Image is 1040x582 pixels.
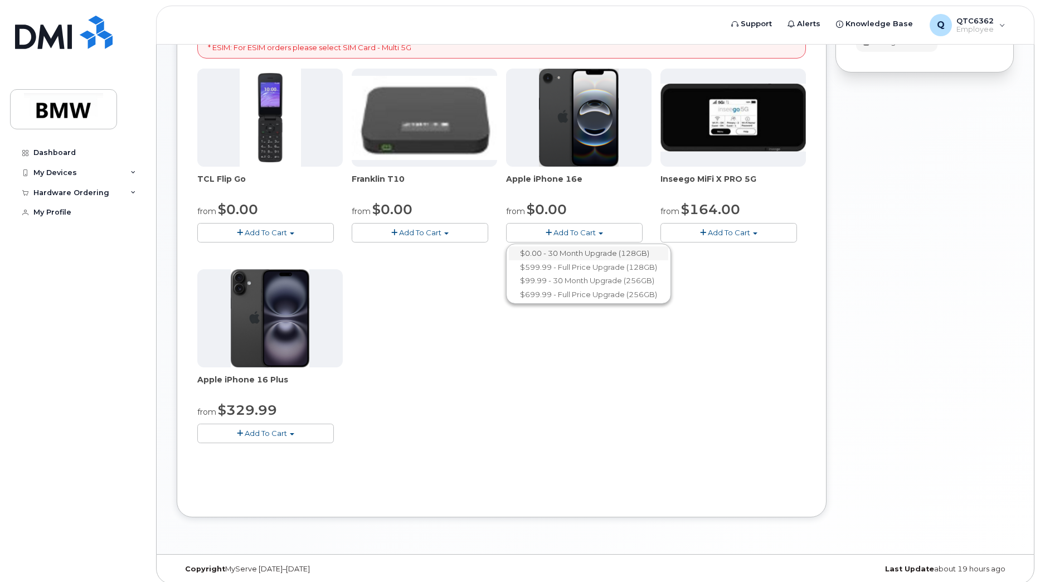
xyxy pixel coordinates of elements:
[660,206,679,216] small: from
[956,25,994,34] span: Employee
[553,228,596,237] span: Add To Cart
[352,76,497,160] img: t10.jpg
[660,84,806,152] img: cut_small_inseego_5G.jpg
[231,269,309,367] img: iphone_16_plus.png
[352,173,497,196] div: Franklin T10
[197,173,343,196] div: TCL Flip Go
[352,223,488,243] button: Add To Cart
[708,228,750,237] span: Add To Cart
[399,228,441,237] span: Add To Cart
[352,206,371,216] small: from
[372,201,412,217] span: $0.00
[185,565,225,573] strong: Copyright
[797,18,820,30] span: Alerts
[240,69,301,167] img: TCL_FLIP_MODE.jpg
[845,18,913,30] span: Knowledge Base
[197,424,334,443] button: Add To Cart
[780,13,828,35] a: Alerts
[197,407,216,417] small: from
[506,223,643,243] button: Add To Cart
[177,565,456,574] div: MyServe [DATE]–[DATE]
[245,228,287,237] span: Add To Cart
[723,13,780,35] a: Support
[828,13,921,35] a: Knowledge Base
[741,18,772,30] span: Support
[992,533,1032,574] iframe: Messenger Launcher
[660,223,797,243] button: Add To Cart
[197,223,334,243] button: Add To Cart
[509,288,668,302] a: $699.99 - Full Price Upgrade (256GB)
[506,173,652,196] div: Apple iPhone 16e
[506,206,525,216] small: from
[735,565,1014,574] div: about 19 hours ago
[509,246,668,260] a: $0.00 - 30 Month Upgrade (128GB)
[937,18,945,32] span: Q
[956,16,994,25] span: QTC6362
[197,206,216,216] small: from
[527,201,567,217] span: $0.00
[197,374,343,396] div: Apple iPhone 16 Plus
[509,274,668,288] a: $99.99 - 30 Month Upgrade (256GB)
[681,201,740,217] span: $164.00
[660,173,806,196] div: Inseego MiFi X PRO 5G
[509,260,668,274] a: $599.99 - Full Price Upgrade (128GB)
[245,429,287,438] span: Add To Cart
[885,565,934,573] strong: Last Update
[922,14,1013,36] div: QTC6362
[218,201,258,217] span: $0.00
[539,69,619,167] img: iphone16e.png
[218,402,277,418] span: $329.99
